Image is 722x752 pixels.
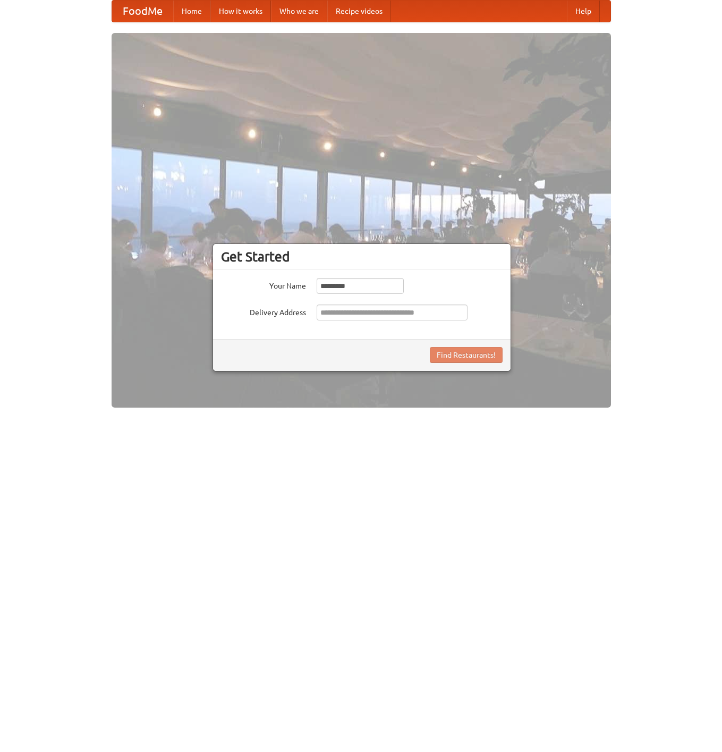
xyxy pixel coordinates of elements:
[112,1,173,22] a: FoodMe
[221,249,503,265] h3: Get Started
[327,1,391,22] a: Recipe videos
[221,305,306,318] label: Delivery Address
[271,1,327,22] a: Who we are
[221,278,306,291] label: Your Name
[567,1,600,22] a: Help
[173,1,210,22] a: Home
[430,347,503,363] button: Find Restaurants!
[210,1,271,22] a: How it works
